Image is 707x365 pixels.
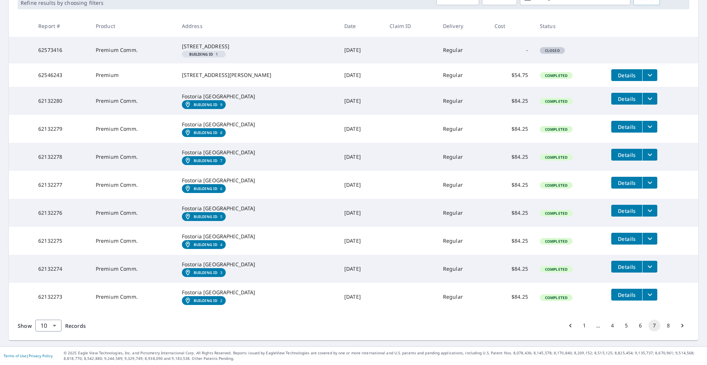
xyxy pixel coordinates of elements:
[437,227,489,255] td: Regular
[4,354,53,358] p: |
[90,171,176,199] td: Premium Comm.
[592,322,604,329] div: …
[578,320,590,331] button: Go to page 1
[182,121,333,128] div: Fostoria [GEOGRAPHIC_DATA]
[182,261,333,268] div: Fostoria [GEOGRAPHIC_DATA]
[338,15,384,37] th: Date
[194,214,218,219] em: Building ID
[489,87,534,115] td: $84.25
[90,115,176,143] td: Premium Comm.
[182,177,333,184] div: Fostoria [GEOGRAPHIC_DATA]
[194,270,218,275] em: Building ID
[90,227,176,255] td: Premium Comm.
[32,143,90,171] td: 62132278
[489,199,534,227] td: $84.25
[338,115,384,143] td: [DATE]
[182,296,226,305] a: Building ID2
[541,295,572,300] span: Completed
[437,199,489,227] td: Regular
[338,283,384,311] td: [DATE]
[541,73,572,78] span: Completed
[489,227,534,255] td: $84.25
[90,87,176,115] td: Premium Comm.
[541,183,572,188] span: Completed
[489,143,534,171] td: $84.25
[29,353,53,358] a: Privacy Policy
[489,283,534,311] td: $84.25
[194,158,218,163] em: Building ID
[642,121,657,133] button: filesDropdownBtn-62132279
[32,227,90,255] td: 62132275
[616,123,638,130] span: Details
[18,322,32,329] span: Show
[32,63,90,87] td: 62546243
[194,130,218,135] em: Building ID
[489,255,534,283] td: $84.25
[616,179,638,186] span: Details
[194,186,218,191] em: Building ID
[541,99,572,104] span: Completed
[182,240,226,249] a: Building ID4
[194,102,218,107] em: Building ID
[642,69,657,81] button: filesDropdownBtn-62546243
[662,320,674,331] button: Go to page 8
[611,121,642,133] button: detailsBtn-62132279
[90,283,176,311] td: Premium Comm.
[65,322,86,329] span: Records
[182,184,226,193] a: Building ID6
[182,71,333,79] div: [STREET_ADDRESS][PERSON_NAME]
[194,298,218,303] em: Building ID
[182,233,333,240] div: Fostoria [GEOGRAPHIC_DATA]
[611,261,642,273] button: detailsBtn-62132274
[338,171,384,199] td: [DATE]
[611,205,642,217] button: detailsBtn-62132276
[642,93,657,105] button: filesDropdownBtn-62132280
[642,289,657,301] button: filesDropdownBtn-62132273
[35,320,61,331] div: Show 10 records
[541,155,572,160] span: Completed
[541,267,572,272] span: Completed
[90,199,176,227] td: Premium Comm.
[194,242,218,247] em: Building ID
[185,52,223,56] span: 1
[634,320,646,331] button: Go to page 6
[32,199,90,227] td: 62132276
[32,283,90,311] td: 62132273
[616,95,638,102] span: Details
[182,128,226,137] a: Building ID8
[611,233,642,245] button: detailsBtn-62132275
[611,69,642,81] button: detailsBtn-62546243
[611,149,642,161] button: detailsBtn-62132278
[489,171,534,199] td: $84.25
[90,255,176,283] td: Premium Comm.
[437,283,489,311] td: Regular
[182,93,333,100] div: Fostoria [GEOGRAPHIC_DATA]
[620,320,632,331] button: Go to page 5
[35,315,61,336] div: 10
[90,37,176,63] td: Premium Comm.
[563,320,689,331] nav: pagination navigation
[182,156,226,165] a: Building ID7
[338,63,384,87] td: [DATE]
[338,143,384,171] td: [DATE]
[338,227,384,255] td: [DATE]
[489,15,534,37] th: Cost
[642,205,657,217] button: filesDropdownBtn-62132276
[611,177,642,189] button: detailsBtn-62132277
[176,15,338,37] th: Address
[90,15,176,37] th: Product
[338,37,384,63] td: [DATE]
[64,350,703,361] p: © 2025 Eagle View Technologies, Inc. and Pictometry International Corp. All Rights Reserved. Repo...
[338,87,384,115] td: [DATE]
[642,149,657,161] button: filesDropdownBtn-62132278
[4,353,27,358] a: Terms of Use
[32,115,90,143] td: 62132279
[564,320,576,331] button: Go to previous page
[642,261,657,273] button: filesDropdownBtn-62132274
[182,43,333,50] div: [STREET_ADDRESS]
[32,255,90,283] td: 62132274
[90,63,176,87] td: Premium
[541,211,572,216] span: Completed
[616,151,638,158] span: Details
[676,320,688,331] button: Go to next page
